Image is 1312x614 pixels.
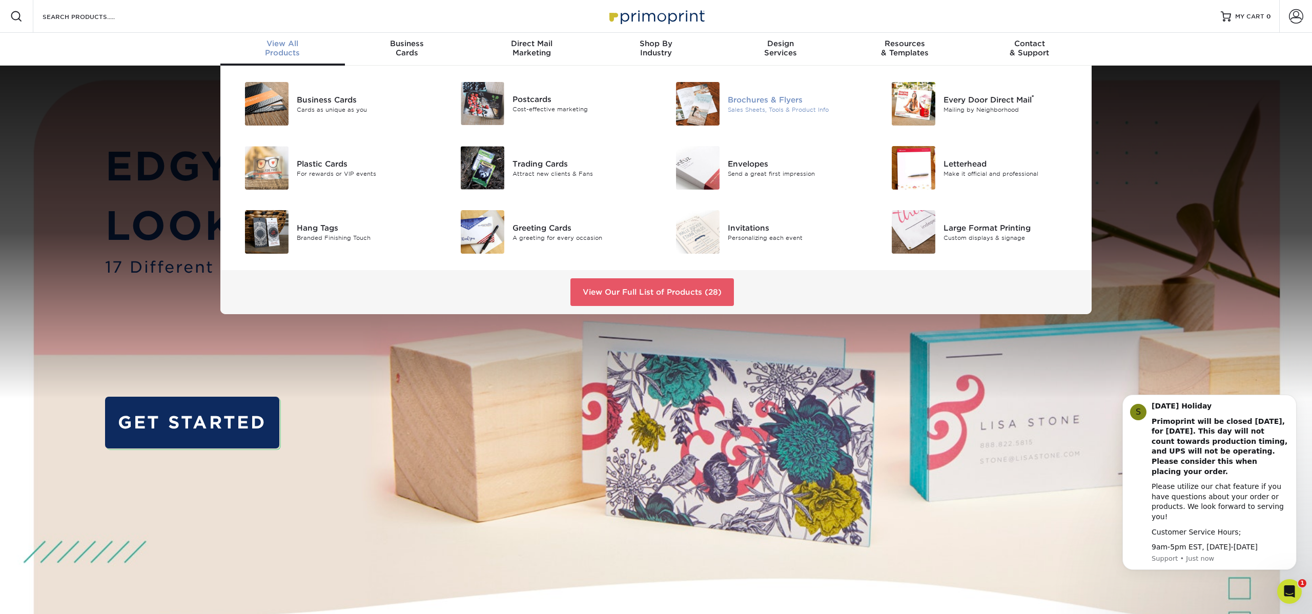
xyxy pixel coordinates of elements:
div: Cards as unique as you [297,105,433,114]
span: Design [718,39,843,48]
a: View AllProducts [220,33,345,66]
a: Envelopes Envelopes Send a great first impression [664,142,864,194]
a: Greeting Cards Greeting Cards A greeting for every occasion [448,206,649,258]
iframe: Google Customer Reviews [3,583,87,610]
div: Personalizing each event [728,233,864,242]
sup: ® [1032,94,1034,101]
img: Letterhead [892,146,935,190]
img: Invitations [676,210,720,254]
div: Marketing [469,39,594,57]
div: & Templates [843,39,967,57]
div: Custom displays & signage [944,233,1079,242]
div: Plastic Cards [297,158,433,169]
span: Resources [843,39,967,48]
div: Cards [345,39,469,57]
div: Every Door Direct Mail [944,94,1079,105]
iframe: Intercom live chat [1277,579,1302,604]
div: A greeting for every occasion [512,233,648,242]
div: Sales Sheets, Tools & Product Info [728,105,864,114]
span: Direct Mail [469,39,594,48]
div: Services [718,39,843,57]
div: Envelopes [728,158,864,169]
div: Postcards [512,94,648,105]
a: Invitations Invitations Personalizing each event [664,206,864,258]
div: Brochures & Flyers [728,94,864,105]
div: Business Cards [297,94,433,105]
img: Envelopes [676,146,720,190]
img: Greeting Cards [461,210,504,254]
a: Business Cards Business Cards Cards as unique as you [233,78,433,130]
img: Postcards [461,82,504,125]
img: Hang Tags [245,210,289,254]
iframe: Intercom notifications message [1107,390,1312,586]
div: Attract new clients & Fans [512,169,648,178]
img: Large Format Printing [892,210,935,254]
div: Cost-effective marketing [512,105,648,114]
div: Hang Tags [297,222,433,233]
div: Make it official and professional [944,169,1079,178]
img: Primoprint [605,5,707,27]
a: Resources& Templates [843,33,967,66]
span: Shop By [594,39,719,48]
img: Plastic Cards [245,146,289,190]
img: Brochures & Flyers [676,82,720,126]
a: GET STARTED [105,397,279,448]
img: Trading Cards [461,146,504,190]
a: Plastic Cards Plastic Cards For rewards or VIP events [233,142,433,194]
a: Every Door Direct Mail Every Door Direct Mail® Mailing by Neighborhood [879,78,1080,130]
div: Products [220,39,345,57]
a: DesignServices [718,33,843,66]
a: Large Format Printing Large Format Printing Custom displays & signage [879,206,1080,258]
a: Brochures & Flyers Brochures & Flyers Sales Sheets, Tools & Product Info [664,78,864,130]
a: Hang Tags Hang Tags Branded Finishing Touch [233,206,433,258]
div: Large Format Printing [944,222,1079,233]
a: View Our Full List of Products (28) [570,278,734,306]
a: Shop ByIndustry [594,33,719,66]
a: BusinessCards [345,33,469,66]
div: Trading Cards [512,158,648,169]
div: Industry [594,39,719,57]
div: Branded Finishing Touch [297,233,433,242]
div: Letterhead [944,158,1079,169]
span: Business [345,39,469,48]
a: Direct MailMarketing [469,33,594,66]
div: & Support [967,39,1092,57]
div: Greeting Cards [512,222,648,233]
div: For rewards or VIP events [297,169,433,178]
a: Postcards Postcards Cost-effective marketing [448,78,649,129]
a: Letterhead Letterhead Make it official and professional [879,142,1080,194]
span: 1 [1298,579,1306,587]
div: Send a great first impression [728,169,864,178]
span: Contact [967,39,1092,48]
span: MY CART [1235,12,1264,21]
span: 0 [1266,13,1271,20]
div: Mailing by Neighborhood [944,105,1079,114]
img: Business Cards [245,82,289,126]
span: View All [220,39,345,48]
a: Trading Cards Trading Cards Attract new clients & Fans [448,142,649,194]
img: Every Door Direct Mail [892,82,935,126]
div: Invitations [728,222,864,233]
a: Contact& Support [967,33,1092,66]
input: SEARCH PRODUCTS..... [42,10,141,23]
